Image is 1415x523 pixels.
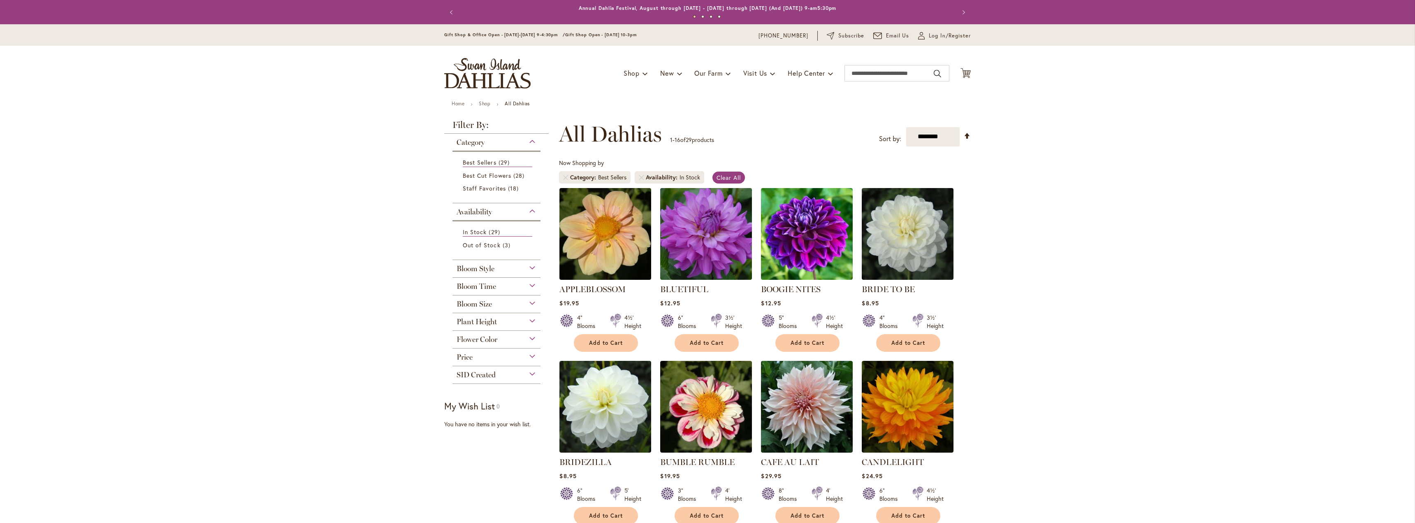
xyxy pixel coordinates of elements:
span: SID Created [457,370,496,379]
button: Add to Cart [876,334,940,352]
button: 3 of 4 [710,15,712,18]
span: Bloom Style [457,264,494,273]
span: Add to Cart [589,339,623,346]
img: BRIDE TO BE [862,188,953,280]
span: Best Cut Flowers [463,172,511,179]
a: Home [452,100,464,107]
a: APPLEBLOSSOM [559,284,626,294]
img: Café Au Lait [761,361,853,453]
span: Log In/Register [929,32,971,40]
span: 18 [508,184,521,193]
a: Bluetiful [660,274,752,281]
img: BOOGIE NITES [761,188,853,280]
button: Add to Cart [775,334,840,352]
span: Add to Cart [891,339,925,346]
a: BOOGIE NITES [761,284,821,294]
img: BRIDEZILLA [559,361,651,453]
span: $19.95 [660,472,680,480]
img: BUMBLE RUMBLE [660,361,752,453]
img: Bluetiful [660,188,752,280]
span: 1 [670,136,673,144]
button: Previous [444,4,461,21]
div: 6" Blooms [879,486,902,503]
strong: Filter By: [444,121,549,134]
div: 3½' Height [725,314,742,330]
div: You have no items in your wish list. [444,420,554,428]
span: In Stock [463,228,487,236]
a: Shop [479,100,490,107]
div: 3½' Height [927,314,944,330]
span: Out of Stock [463,241,501,249]
span: Gift Shop Open - [DATE] 10-3pm [565,32,637,37]
a: BUMBLE RUMBLE [660,457,735,467]
button: 4 of 4 [718,15,721,18]
a: CANDLELIGHT [862,457,924,467]
label: Sort by: [879,131,901,146]
div: In Stock [680,173,700,181]
div: 4' Height [725,486,742,503]
a: Best Sellers [463,158,532,167]
button: Add to Cart [675,334,739,352]
span: 3 [503,241,513,249]
div: 6" Blooms [678,314,701,330]
span: $19.95 [559,299,579,307]
div: 4" Blooms [879,314,902,330]
div: 8" Blooms [779,486,802,503]
span: New [660,69,674,77]
a: BLUETIFUL [660,284,708,294]
span: $12.95 [761,299,781,307]
a: Log In/Register [918,32,971,40]
span: All Dahlias [559,122,662,146]
span: Bloom Time [457,282,496,291]
a: APPLEBLOSSOM [559,274,651,281]
span: Add to Cart [690,339,724,346]
span: Staff Favorites [463,184,506,192]
span: 29 [499,158,512,167]
a: Best Cut Flowers [463,171,532,180]
span: Subscribe [838,32,864,40]
div: 4' Height [826,486,843,503]
a: Subscribe [827,32,864,40]
img: CANDLELIGHT [862,361,953,453]
button: 1 of 4 [693,15,696,18]
span: $24.95 [862,472,882,480]
span: Add to Cart [690,512,724,519]
span: Now Shopping by [559,159,604,167]
span: Availability [646,173,680,181]
span: Clear All [717,174,741,181]
div: Best Sellers [598,173,626,181]
a: Café Au Lait [761,446,853,454]
div: 4" Blooms [577,314,600,330]
a: CAFE AU LAIT [761,457,819,467]
span: 29 [686,136,692,144]
div: 6" Blooms [577,486,600,503]
div: 5' Height [624,486,641,503]
a: Remove Availability In Stock [639,175,644,180]
div: 4½' Height [624,314,641,330]
span: Plant Height [457,317,497,326]
a: BRIDEZILLA [559,457,612,467]
div: 4½' Height [826,314,843,330]
a: [PHONE_NUMBER] [759,32,808,40]
span: 29 [489,228,502,236]
button: Next [954,4,971,21]
a: BRIDE TO BE [862,274,953,281]
span: Visit Us [743,69,767,77]
span: $12.95 [660,299,680,307]
span: Category [457,138,485,147]
span: Add to Cart [891,512,925,519]
span: Add to Cart [589,512,623,519]
a: BUMBLE RUMBLE [660,446,752,454]
a: BOOGIE NITES [761,274,853,281]
span: Add to Cart [791,512,824,519]
div: 4½' Height [927,486,944,503]
span: Shop [624,69,640,77]
span: Bloom Size [457,300,492,309]
div: 5" Blooms [779,314,802,330]
a: store logo [444,58,531,88]
span: Flower Color [457,335,497,344]
a: In Stock 29 [463,228,532,237]
a: CANDLELIGHT [862,446,953,454]
strong: All Dahlias [505,100,530,107]
p: - of products [670,133,714,146]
